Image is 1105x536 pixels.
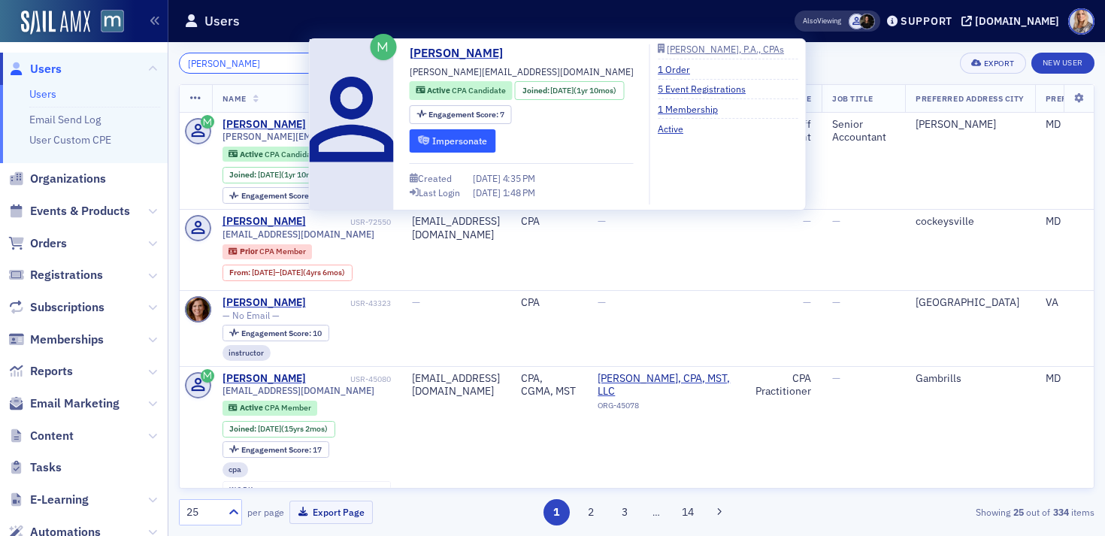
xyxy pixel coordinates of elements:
div: CPA [521,215,577,229]
div: 7 [241,192,317,200]
span: Tasks [30,459,62,476]
div: – (4yrs 6mos) [252,268,345,277]
div: Created [418,174,452,183]
span: Content [30,428,74,444]
div: Joined: 2010-06-10 00:00:00 [223,421,335,438]
span: CPA Member [259,246,306,256]
div: USR-72550 [308,217,391,227]
a: Users [8,61,62,77]
span: CPA Candidate [452,85,506,95]
span: — [832,371,840,385]
span: Email Marketing [30,395,120,412]
a: Organizations [8,171,106,187]
span: — [412,295,420,309]
div: 10 [241,329,322,338]
div: [EMAIL_ADDRESS][DOMAIN_NAME] [412,372,500,398]
a: Events & Products [8,203,130,220]
span: — [803,295,811,309]
div: Active: Active: CPA Candidate [223,147,325,162]
span: 4:35 PM [503,172,535,184]
a: New User [1031,53,1094,74]
img: SailAMX [101,10,124,33]
a: Active CPA Candidate [229,149,318,159]
div: [EMAIL_ADDRESS][DOMAIN_NAME] [412,215,500,241]
span: Engagement Score : [428,109,500,120]
span: Viewing [803,16,841,26]
div: cockeysville [916,215,1025,229]
span: Engagement Score : [241,190,313,201]
a: Tasks [8,459,62,476]
a: 1 Order [658,62,701,76]
a: Email Marketing [8,395,120,412]
span: [DATE] [550,85,574,95]
span: Justin Chase [849,14,864,29]
a: [PERSON_NAME] [223,296,306,310]
div: USR-45080 [308,374,391,384]
a: [PERSON_NAME] [223,118,306,132]
a: Active [658,122,695,135]
span: Profile [1068,8,1094,35]
a: E-Learning [8,492,89,508]
strong: 25 [1010,505,1026,519]
span: … [646,505,667,519]
span: Prior [240,246,259,256]
div: Engagement Score: 7 [410,105,512,124]
a: User Custom CPE [29,133,111,147]
div: [PERSON_NAME] [223,215,306,229]
div: Also [803,16,817,26]
span: — [803,214,811,228]
button: 2 [577,499,604,525]
span: Organizations [30,171,106,187]
a: 5 Event Registrations [658,82,757,95]
span: E-Learning [30,492,89,508]
div: Senior Accountant [832,118,895,144]
span: — [832,214,840,228]
span: From : [229,268,252,277]
div: Joined: 2023-11-01 00:00:00 [515,81,624,100]
div: Prior: Prior: CPA Member [223,244,313,259]
span: Joined : [229,170,258,180]
span: Engagement Score : [241,328,313,338]
span: — No Email — [223,310,280,321]
button: 14 [675,499,701,525]
div: Active: Active: CPA Member [223,401,318,416]
a: 1 Membership [658,102,729,116]
span: Orders [30,235,67,252]
div: [GEOGRAPHIC_DATA] [916,296,1025,310]
span: Joined : [229,424,258,434]
div: work [229,486,309,495]
div: Export [984,59,1015,68]
div: [PERSON_NAME] [916,118,1025,132]
div: ORG-45078 [598,401,734,416]
span: [EMAIL_ADDRESS][DOMAIN_NAME] [223,229,374,240]
label: per page [247,505,284,519]
span: Active [427,85,452,95]
span: Joined : [522,85,551,97]
button: Export [960,53,1025,74]
a: Memberships [8,332,104,348]
h1: Users [204,12,240,30]
span: 1:48 PM [503,186,535,198]
a: SailAMX [21,11,90,35]
button: × [307,56,320,69]
span: [DATE] [280,267,303,277]
a: Active CPA Member [229,403,310,413]
div: Engagement Score: 17 [223,441,329,458]
div: Support [901,14,952,28]
div: USR-43323 [308,298,391,308]
div: instructor [223,345,271,360]
span: Engagement Score : [241,444,313,455]
div: [DOMAIN_NAME] [975,14,1059,28]
span: Active [240,402,265,413]
a: Active CPA Candidate [416,85,505,97]
div: 17 [241,446,322,454]
span: [DATE] [473,172,503,184]
span: [PERSON_NAME][EMAIL_ADDRESS][DOMAIN_NAME] [410,65,634,78]
div: [PERSON_NAME] [223,372,306,386]
span: Memberships [30,332,104,348]
span: — [598,295,606,309]
span: CPA Member [265,402,311,413]
span: Preferred Address City [916,93,1025,104]
a: Users [29,87,56,101]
